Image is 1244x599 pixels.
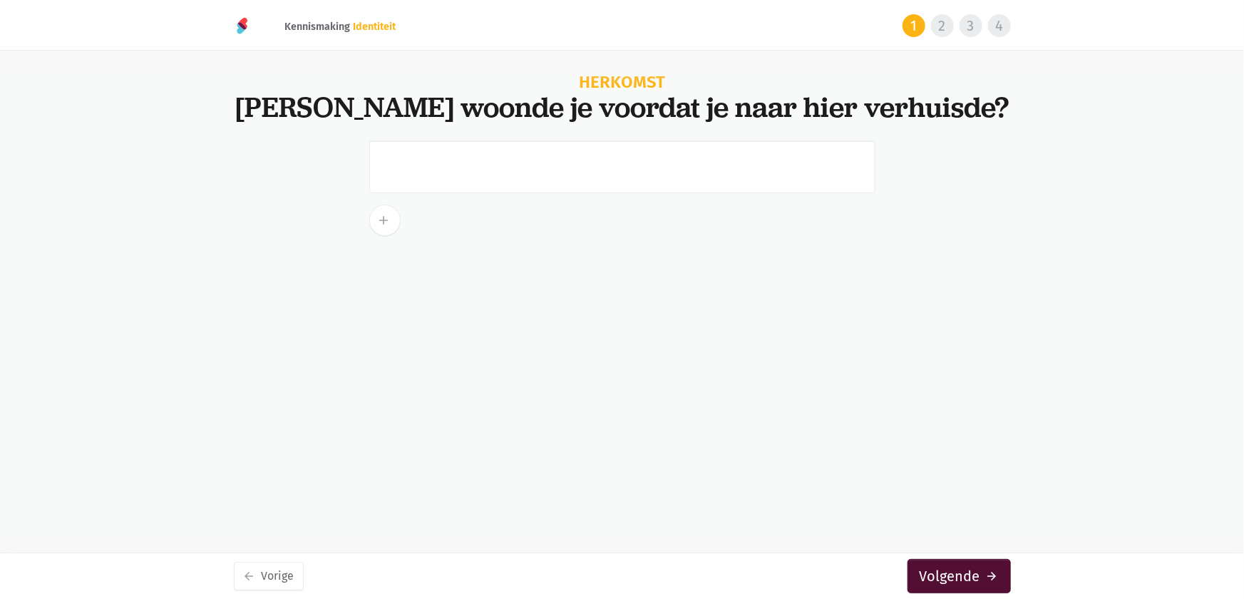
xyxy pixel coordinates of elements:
[376,213,391,227] i: add
[931,14,954,37] div: 2
[988,14,1011,37] div: 4
[234,91,1011,123] div: [PERSON_NAME] woonde je voordat je naar hier verhuisde?
[903,14,925,37] div: 1
[243,570,256,583] i: arrow_back
[234,17,251,34] img: Soulcenter
[960,14,982,37] div: 3
[274,3,408,51] div: Kennismaking
[986,570,999,583] i: arrow_forward
[234,74,1011,91] div: Herkomst
[234,562,304,590] button: arrow_backVorige
[908,559,1011,593] button: Volgendearrow_forward
[354,21,396,33] span: Identiteit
